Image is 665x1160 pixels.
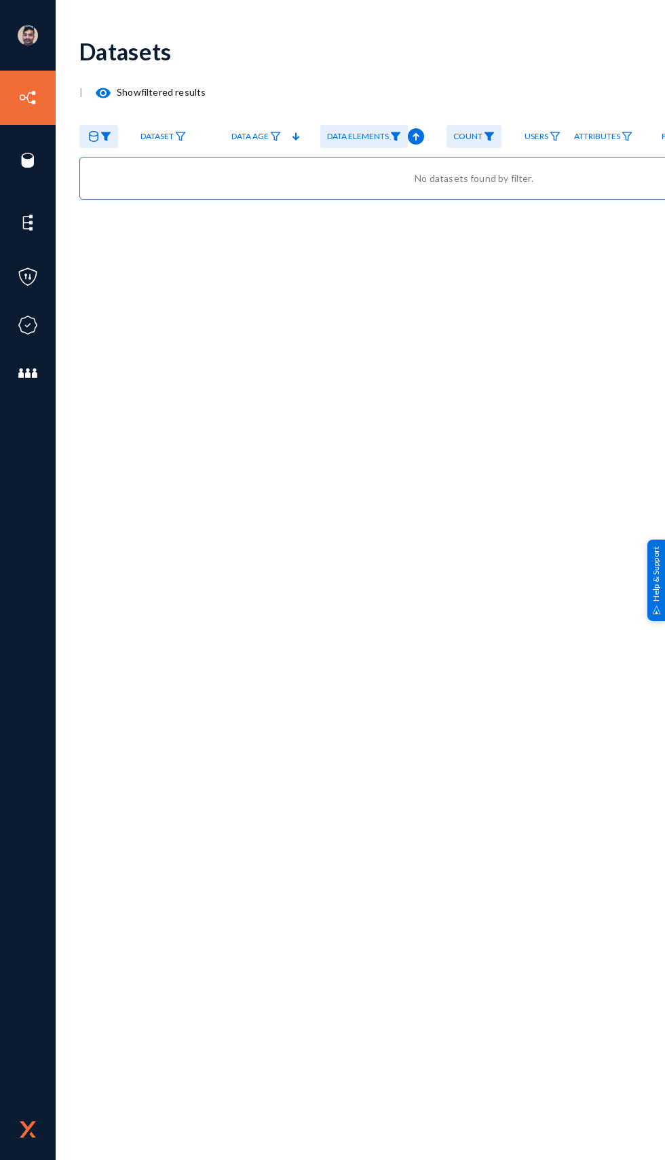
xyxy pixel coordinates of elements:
img: icon-filter-filled.svg [390,132,401,141]
span: Show filtered results [83,86,206,98]
img: help_support.svg [652,605,661,614]
a: Dataset [134,125,193,149]
img: icon-elements.svg [18,212,38,233]
img: icon-sources.svg [18,150,38,170]
span: Data Elements [327,132,389,141]
span: Users [525,132,548,141]
a: Data Age [225,125,288,149]
mat-icon: visibility [95,85,111,101]
a: Users [518,125,567,149]
div: Datasets [79,37,172,65]
img: ACg8ocK1ZkZ6gbMmCU1AeqPIsBvrTWeY1xNXvgxNjkUXxjcqAiPEIvU=s96-c [18,25,38,45]
a: Count [446,125,501,149]
img: icon-policies.svg [18,267,38,287]
span: | [79,86,83,98]
span: Data Age [231,132,269,141]
span: Attributes [574,132,620,141]
a: Attributes [567,125,639,149]
img: icon-filter.svg [550,132,560,141]
img: icon-filter-filled.svg [100,132,111,141]
img: icon-inventory.svg [18,88,38,108]
span: Count [453,132,482,141]
img: icon-filter-filled.svg [484,132,495,141]
span: Dataset [140,132,174,141]
img: icon-filter.svg [622,132,632,141]
img: icon-members.svg [18,363,38,383]
div: Help & Support [647,539,665,620]
a: Data Elements [320,125,408,149]
img: icon-filter.svg [175,132,186,141]
img: icon-compliance.svg [18,315,38,335]
img: icon-filter.svg [270,132,281,141]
